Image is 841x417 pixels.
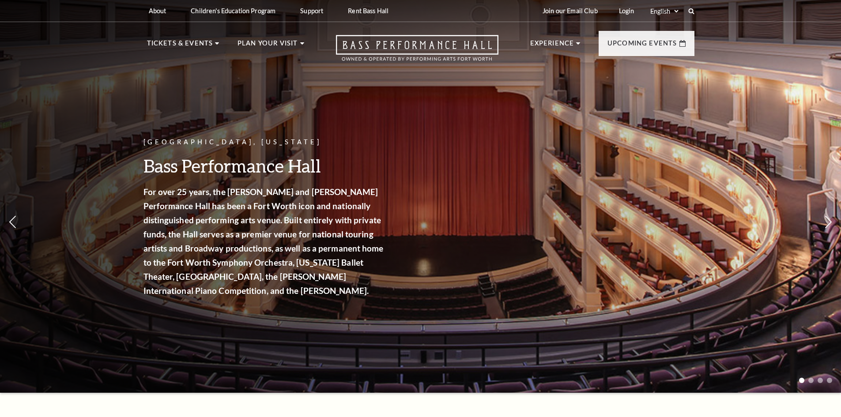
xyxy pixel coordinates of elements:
[149,7,166,15] p: About
[143,137,386,148] p: [GEOGRAPHIC_DATA], [US_STATE]
[607,38,677,54] p: Upcoming Events
[348,7,388,15] p: Rent Bass Hall
[191,7,275,15] p: Children's Education Program
[530,38,574,54] p: Experience
[300,7,323,15] p: Support
[238,38,298,54] p: Plan Your Visit
[147,38,213,54] p: Tickets & Events
[143,187,384,296] strong: For over 25 years, the [PERSON_NAME] and [PERSON_NAME] Performance Hall has been a Fort Worth ico...
[649,7,680,15] select: Select:
[143,154,386,177] h3: Bass Performance Hall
